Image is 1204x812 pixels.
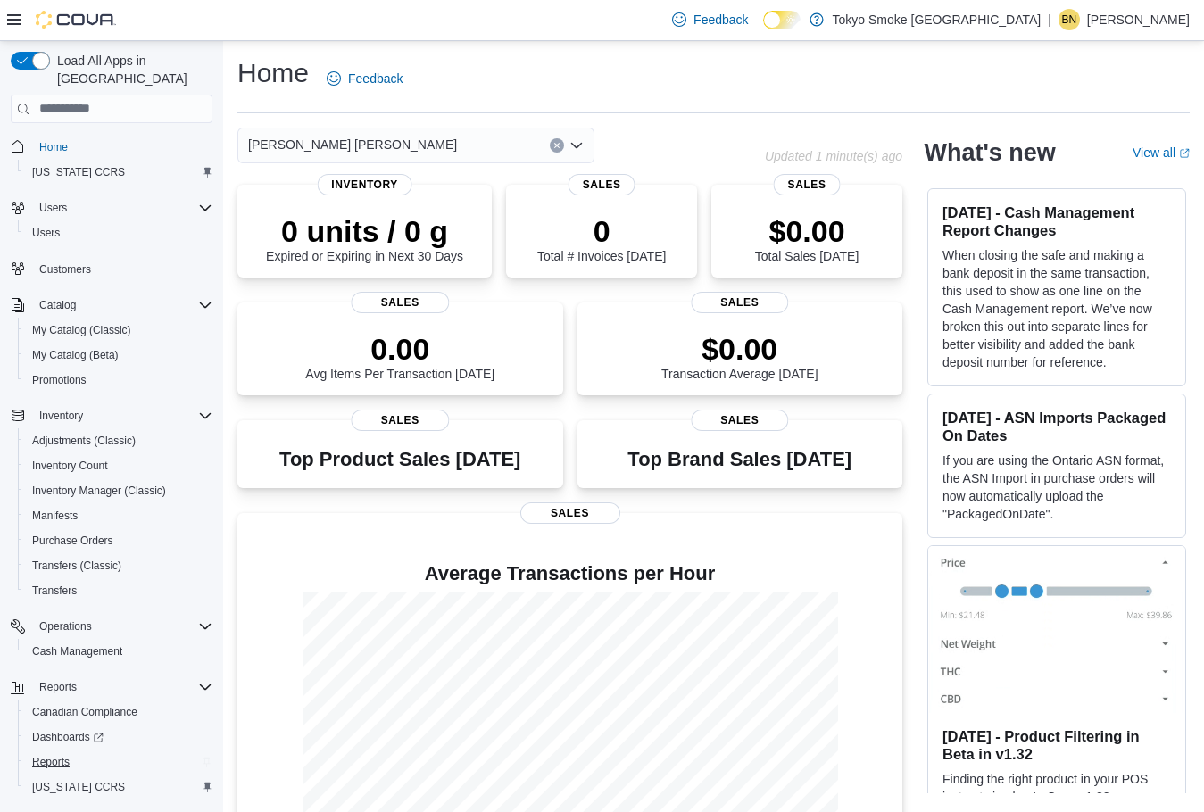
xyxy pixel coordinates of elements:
[833,9,1042,30] p: Tokyo Smoke [GEOGRAPHIC_DATA]
[25,344,212,366] span: My Catalog (Beta)
[4,403,220,428] button: Inventory
[32,644,122,659] span: Cash Management
[32,730,104,744] span: Dashboards
[1062,9,1077,30] span: BN
[1087,9,1190,30] p: [PERSON_NAME]
[32,559,121,573] span: Transfers (Classic)
[32,755,70,769] span: Reports
[25,480,212,501] span: Inventory Manager (Classic)
[18,318,220,343] button: My Catalog (Classic)
[25,701,145,723] a: Canadian Compliance
[32,259,98,280] a: Customers
[661,331,818,367] p: $0.00
[32,459,108,473] span: Inventory Count
[520,502,620,524] span: Sales
[25,580,212,601] span: Transfers
[25,776,132,798] a: [US_STATE] CCRS
[18,428,220,453] button: Adjustments (Classic)
[25,641,212,662] span: Cash Management
[1179,148,1190,159] svg: External link
[4,293,220,318] button: Catalog
[942,203,1171,239] h3: [DATE] - Cash Management Report Changes
[755,213,859,263] div: Total Sales [DATE]
[18,453,220,478] button: Inventory Count
[25,369,212,391] span: Promotions
[1133,145,1190,160] a: View allExternal link
[924,138,1055,167] h2: What's new
[537,213,666,263] div: Total # Invoices [DATE]
[25,751,77,773] a: Reports
[32,294,212,316] span: Catalog
[32,780,125,794] span: [US_STATE] CCRS
[25,555,129,576] a: Transfers (Classic)
[32,197,212,219] span: Users
[25,701,212,723] span: Canadian Compliance
[32,226,60,240] span: Users
[32,348,119,362] span: My Catalog (Beta)
[25,455,115,476] a: Inventory Count
[763,11,801,29] input: Dark Mode
[665,2,755,37] a: Feedback
[32,705,137,719] span: Canadian Compliance
[248,134,457,155] span: [PERSON_NAME] [PERSON_NAME]
[18,639,220,664] button: Cash Management
[765,149,902,163] p: Updated 1 minute(s) ago
[537,213,666,249] p: 0
[1059,9,1080,30] div: Brianna Nesbitt
[25,726,212,748] span: Dashboards
[266,213,463,263] div: Expired or Expiring in Next 30 Days
[18,553,220,578] button: Transfers (Classic)
[693,11,748,29] span: Feedback
[661,331,818,381] div: Transaction Average [DATE]
[32,616,212,637] span: Operations
[266,213,463,249] p: 0 units / 0 g
[763,29,764,30] span: Dark Mode
[25,162,132,183] a: [US_STATE] CCRS
[25,530,120,551] a: Purchase Orders
[39,140,68,154] span: Home
[18,750,220,775] button: Reports
[32,323,131,337] span: My Catalog (Classic)
[237,55,309,91] h1: Home
[32,197,74,219] button: Users
[1048,9,1051,30] p: |
[39,262,91,277] span: Customers
[18,503,220,528] button: Manifests
[39,409,83,423] span: Inventory
[32,509,78,523] span: Manifests
[627,449,851,470] h3: Top Brand Sales [DATE]
[774,174,841,195] span: Sales
[569,174,635,195] span: Sales
[25,344,126,366] a: My Catalog (Beta)
[32,136,212,158] span: Home
[25,641,129,662] a: Cash Management
[32,616,99,637] button: Operations
[36,11,116,29] img: Cova
[25,430,143,452] a: Adjustments (Classic)
[317,174,412,195] span: Inventory
[18,220,220,245] button: Users
[942,246,1171,371] p: When closing the safe and making a bank deposit in the same transaction, this used to show as one...
[4,134,220,160] button: Home
[25,319,212,341] span: My Catalog (Classic)
[25,430,212,452] span: Adjustments (Classic)
[320,61,410,96] a: Feedback
[252,563,888,584] h4: Average Transactions per Hour
[25,776,212,798] span: Washington CCRS
[25,222,67,244] a: Users
[942,727,1171,763] h3: [DATE] - Product Filtering in Beta in v1.32
[4,614,220,639] button: Operations
[25,726,111,748] a: Dashboards
[348,70,403,87] span: Feedback
[569,138,584,153] button: Open list of options
[25,480,173,501] a: Inventory Manager (Classic)
[39,201,67,215] span: Users
[25,530,212,551] span: Purchase Orders
[18,725,220,750] a: Dashboards
[32,405,90,427] button: Inventory
[18,578,220,603] button: Transfers
[32,258,212,280] span: Customers
[39,619,92,634] span: Operations
[32,405,212,427] span: Inventory
[25,505,212,526] span: Manifests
